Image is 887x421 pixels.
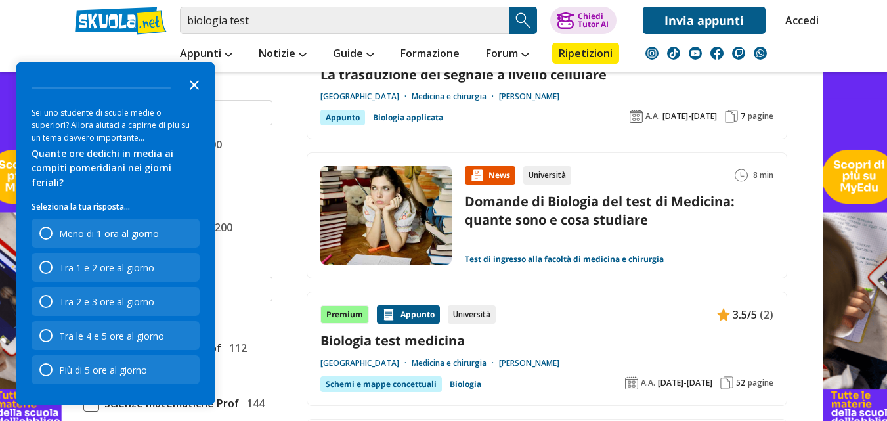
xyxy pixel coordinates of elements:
[643,7,766,34] a: Invia appunti
[450,376,481,392] a: Biologia
[32,146,200,190] div: Quante ore dedichi in media ai compiti pomeridiani nei giorni feriali?
[658,378,712,388] span: [DATE]-[DATE]
[242,395,265,412] span: 144
[412,358,499,368] a: Medicina e chirurgia
[177,43,236,66] a: Appunti
[717,308,730,321] img: Appunti contenuto
[59,330,164,342] div: Tra le 4 e 5 ore al giorno
[741,111,745,122] span: 7
[209,219,232,236] span: 200
[785,7,813,34] a: Accedi
[397,43,463,66] a: Formazione
[320,110,365,125] div: Appunto
[320,166,452,265] img: Immagine news
[552,43,619,64] a: Ripetizioni
[641,378,655,388] span: A.A.
[320,358,412,368] a: [GEOGRAPHIC_DATA]
[181,71,207,97] button: Close the survey
[748,111,773,122] span: pagine
[32,219,200,248] div: Meno di 1 ora al giorno
[382,308,395,321] img: Appunti contenuto
[59,296,154,308] div: Tra 2 e 3 ore al giorno
[32,106,200,144] div: Sei uno studente di scuole medie o superiori? Allora aiutaci a capirne di più su un tema davvero ...
[180,7,509,34] input: Cerca appunti, riassunti o versioni
[667,47,680,60] img: tiktok
[720,376,733,389] img: Pagine
[465,166,515,185] div: News
[509,7,537,34] button: Search Button
[470,169,483,182] img: News contenuto
[16,62,215,405] div: Survey
[320,305,369,324] div: Premium
[735,169,748,182] img: Tempo lettura
[59,364,147,376] div: Più di 5 ore al giorno
[710,47,724,60] img: facebook
[320,91,412,102] a: [GEOGRAPHIC_DATA]
[465,254,664,265] a: Test di ingresso alla facoltà di medicina e chirurgia
[732,47,745,60] img: twitch
[32,355,200,384] div: Più di 5 ore al giorno
[32,321,200,350] div: Tra le 4 e 5 ore al giorno
[630,110,643,123] img: Anno accademico
[59,227,159,240] div: Meno di 1 ora al giorno
[330,43,378,66] a: Guide
[255,43,310,66] a: Notizie
[483,43,532,66] a: Forum
[377,305,440,324] div: Appunto
[736,378,745,388] span: 52
[320,332,773,349] a: Biologia test medicina
[499,358,559,368] a: [PERSON_NAME]
[465,192,735,228] a: Domande di Biologia del test di Medicina: quante sono e cosa studiare
[733,306,757,323] span: 3.5/5
[224,340,247,357] span: 112
[448,305,496,324] div: Università
[754,47,767,60] img: WhatsApp
[373,110,443,125] a: Biologia applicata
[320,66,773,83] a: La trasduzione del segnale a livello cellulare
[578,12,609,28] div: Chiedi Tutor AI
[550,7,617,34] button: ChiediTutor AI
[725,110,738,123] img: Pagine
[499,91,559,102] a: [PERSON_NAME]
[689,47,702,60] img: youtube
[59,261,154,274] div: Tra 1 e 2 ore al giorno
[412,91,499,102] a: Medicina e chirurgia
[320,376,442,392] div: Schemi e mappe concettuali
[32,200,200,213] p: Seleziona la tua risposta...
[662,111,717,122] span: [DATE]-[DATE]
[523,166,571,185] div: Università
[753,166,773,185] span: 8 min
[625,376,638,389] img: Anno accademico
[760,306,773,323] span: (2)
[32,287,200,316] div: Tra 2 e 3 ore al giorno
[32,253,200,282] div: Tra 1 e 2 ore al giorno
[645,111,660,122] span: A.A.
[645,47,659,60] img: instagram
[748,378,773,388] span: pagine
[513,11,533,30] img: Cerca appunti, riassunti o versioni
